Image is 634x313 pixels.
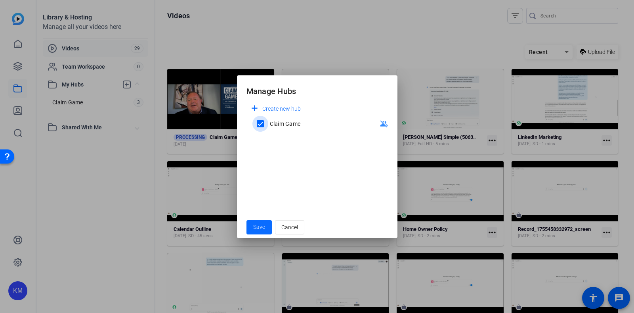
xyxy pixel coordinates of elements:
mat-icon: add [250,104,260,113]
span: Cancel [281,220,298,235]
h2: Manage Hubs [237,75,397,101]
mat-icon: group_off [380,119,388,129]
button: Save [246,220,272,234]
div: Claim Game [270,120,301,128]
button: Cancel [275,220,304,234]
span: Create new hub [262,104,301,113]
button: Create new hub [246,102,304,116]
span: Save [253,223,265,231]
